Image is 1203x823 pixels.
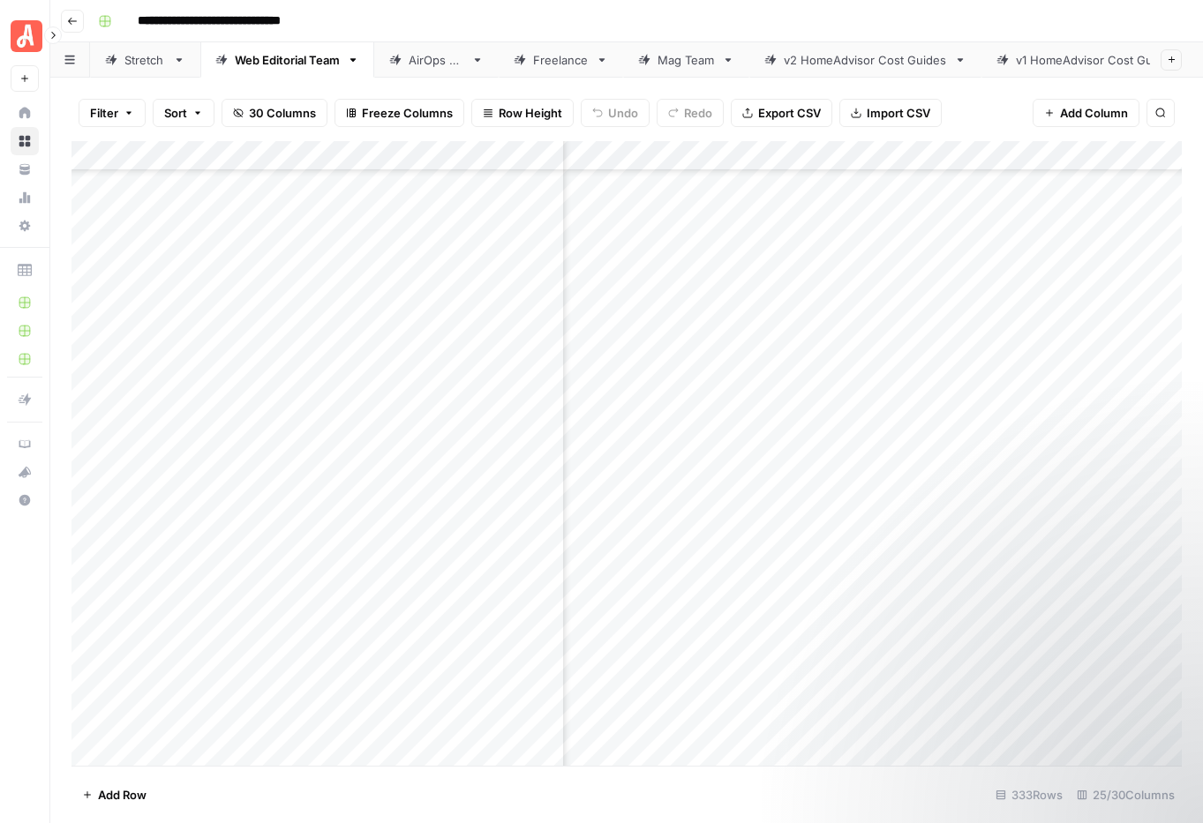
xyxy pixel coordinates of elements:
span: 30 Columns [249,104,316,122]
a: Web Editorial Team [200,42,374,78]
button: Add Column [1033,99,1139,127]
button: Help + Support [11,486,39,514]
span: Sort [164,104,187,122]
button: Filter [79,99,146,127]
div: AirOps QA [409,51,464,69]
span: Filter [90,104,118,122]
span: Undo [608,104,638,122]
a: Monitoring [11,183,39,212]
span: Add Column [1060,104,1128,122]
span: Redo [684,104,712,122]
a: HA - New Cost Guide Creation Grid [11,345,39,373]
a: Home [11,99,39,127]
a: Freelance [499,42,623,78]
div: v2 HomeAdvisor Cost Guides [784,51,947,69]
button: Sort [153,99,214,127]
button: Freeze Columns [335,99,464,127]
img: Angi Logo [11,20,42,52]
span: Export CSV [758,104,821,122]
button: Import CSV [839,99,942,127]
button: Row Height [471,99,574,127]
div: Stretch [124,51,166,69]
a: v2 HomeAdvisor Cost Guides [749,42,981,78]
button: Add Row [71,781,157,809]
span: Freeze Columns [362,104,453,122]
span: Add Row [98,786,147,804]
a: Local CatGeo Q & A - Pass/Fail v2 Grid [11,288,39,317]
a: Keyword Idea Generator Grid [11,317,39,345]
button: Export CSV [731,99,832,127]
a: Settings [11,212,39,240]
div: Mag Team [658,51,715,69]
button: Workspace: Angi [11,14,39,58]
div: v1 HomeAdvisor Cost Guides [1016,51,1177,69]
a: Browse [11,127,39,155]
a: AirOps Academy [11,430,39,458]
a: AirOps QA [374,42,499,78]
button: Undo [581,99,650,127]
a: Your Data [11,155,39,183]
button: What's new? [11,458,39,486]
div: Web Editorial Team [235,51,340,69]
span: Row Height [499,104,562,122]
button: 30 Columns [222,99,327,127]
a: Mag Team [623,42,749,78]
div: Freelance [533,51,589,69]
button: Redo [657,99,724,127]
span: Import CSV [867,104,930,122]
a: Stretch [90,42,200,78]
div: What's new? [11,459,38,485]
